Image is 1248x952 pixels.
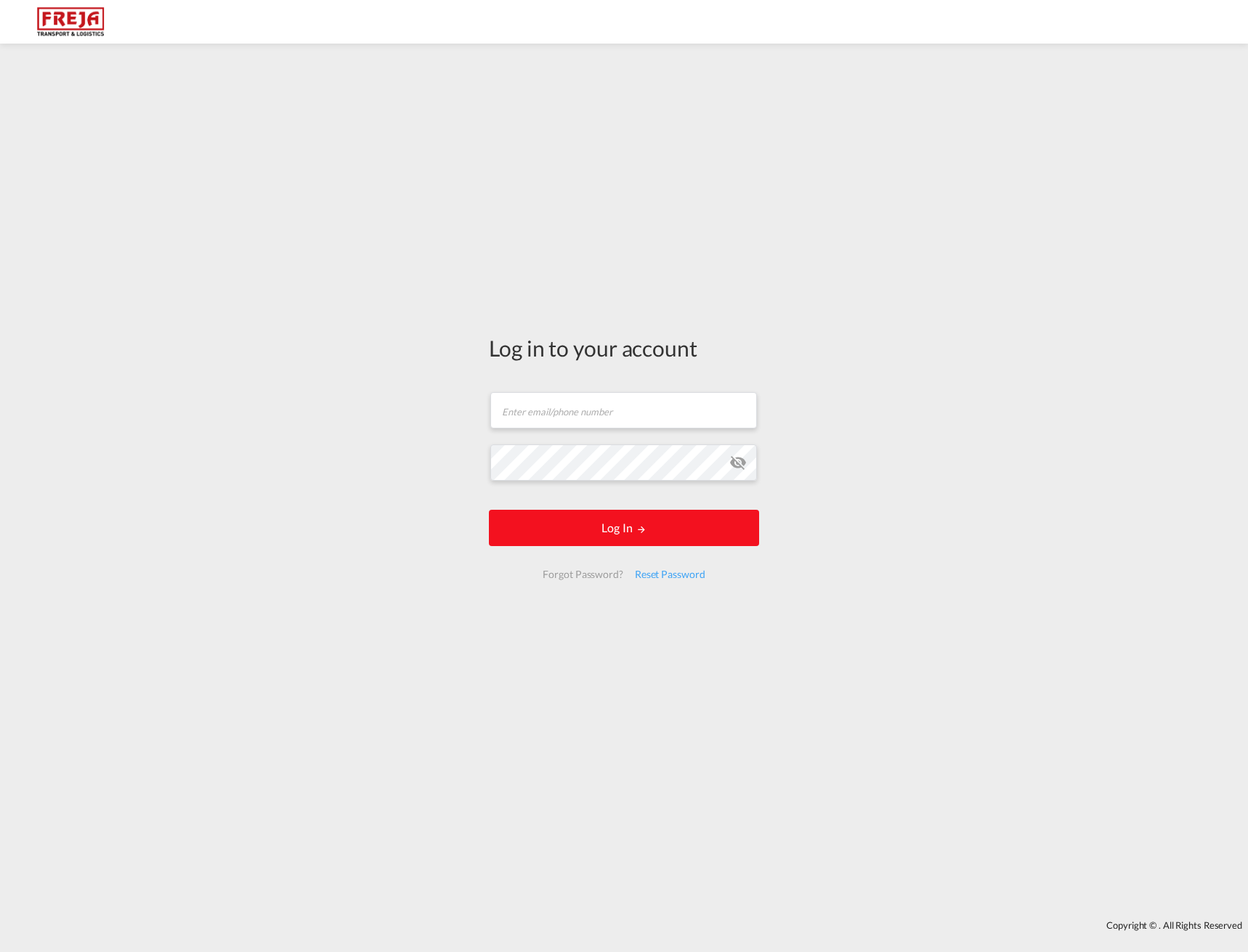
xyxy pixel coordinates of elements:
[489,510,759,546] button: LOGIN
[22,6,120,38] img: 586607c025bf11f083711d99603023e7.png
[629,561,711,587] div: Reset Password
[489,333,759,363] div: Log in to your account
[729,454,747,471] md-icon: icon-eye-off
[490,392,757,428] input: Enter email/phone number
[537,561,628,587] div: Forgot Password?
